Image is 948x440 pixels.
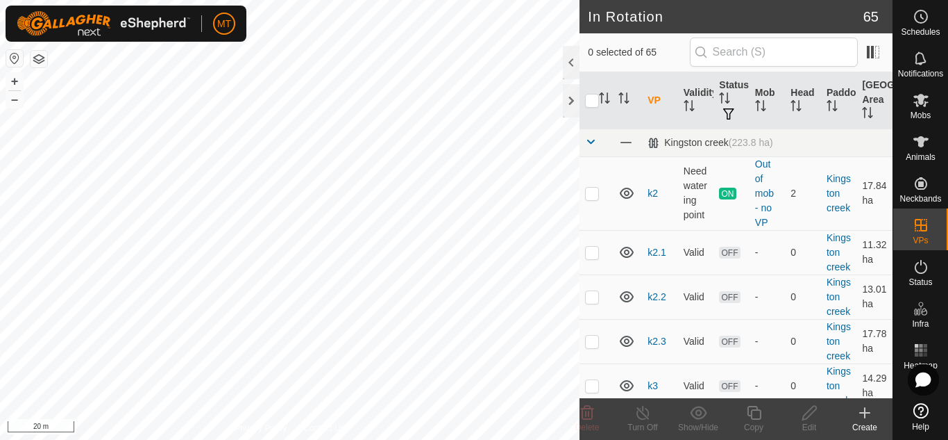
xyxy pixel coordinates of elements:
td: 17.78 ha [856,319,892,364]
p-sorticon: Activate to sort [790,102,802,113]
th: VP [642,72,678,129]
p-sorticon: Activate to sort [755,102,766,113]
div: - [755,379,780,393]
td: 0 [785,230,821,275]
a: Kingston creek [827,366,851,406]
button: Reset Map [6,50,23,67]
td: Valid [678,364,714,408]
span: Help [912,423,929,431]
td: Valid [678,275,714,319]
div: Copy [726,421,781,434]
a: Help [893,398,948,437]
div: Turn Off [615,421,670,434]
td: Valid [678,230,714,275]
span: OFF [719,247,740,259]
span: (223.8 ha) [729,137,773,148]
span: Infra [912,320,929,328]
span: MT [217,17,231,31]
div: Show/Hide [670,421,726,434]
div: Kingston creek [647,137,772,149]
input: Search (S) [690,38,858,67]
h2: In Rotation [588,8,863,25]
div: Create [837,421,892,434]
a: k3 [647,380,658,391]
p-sorticon: Activate to sort [684,102,695,113]
span: OFF [719,291,740,303]
td: 0 [785,319,821,364]
div: - [755,245,780,260]
span: Notifications [898,70,943,78]
span: Status [908,278,932,286]
th: [GEOGRAPHIC_DATA] Area [856,72,892,129]
td: Valid [678,319,714,364]
a: Kingston creek [827,232,851,272]
div: Edit [781,421,837,434]
span: Neckbands [899,195,941,203]
span: Schedules [901,28,940,36]
a: k2.3 [647,336,666,347]
td: 11.32 ha [856,230,892,275]
span: 0 selected of 65 [588,45,689,60]
span: OFF [719,336,740,348]
span: 65 [863,6,879,27]
p-sorticon: Activate to sort [827,102,838,113]
p-sorticon: Activate to sort [719,95,730,106]
span: OFF [719,380,740,392]
a: Kingston creek [827,321,851,361]
a: Contact Us [303,422,344,434]
button: + [6,73,23,90]
td: 17.84 ha [856,156,892,230]
p-sorticon: Activate to sort [862,109,873,120]
span: Delete [575,423,600,432]
a: Kingston creek [827,173,851,213]
span: Mobs [911,111,931,120]
th: Status [713,72,750,129]
span: Animals [906,153,936,161]
span: VPs [913,236,928,245]
a: k2 [647,188,658,199]
div: Out of mob - no VP [755,157,780,230]
div: - [755,334,780,349]
th: Head [785,72,821,129]
td: Need watering point [678,156,714,230]
div: - [755,290,780,304]
button: – [6,91,23,108]
a: k2.2 [647,291,666,302]
td: 0 [785,275,821,319]
th: Mob [750,72,786,129]
td: 14.29 ha [856,364,892,408]
span: ON [719,188,736,199]
img: Gallagher Logo [17,11,190,36]
p-sorticon: Activate to sort [599,95,610,106]
span: Heatmap [904,361,938,370]
p-sorticon: Activate to sort [618,95,629,106]
button: Map Layers [31,51,47,67]
a: Kingston creek [827,277,851,317]
td: 0 [785,364,821,408]
th: Validity [678,72,714,129]
td: 2 [785,156,821,230]
a: k2.1 [647,247,666,258]
a: Privacy Policy [235,422,287,434]
td: 13.01 ha [856,275,892,319]
th: Paddock [821,72,857,129]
